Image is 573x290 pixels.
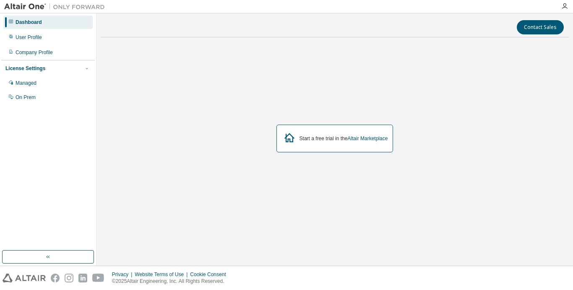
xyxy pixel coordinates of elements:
div: User Profile [16,34,42,41]
div: Start a free trial in the [300,135,388,142]
div: Website Terms of Use [135,271,190,278]
img: Altair One [4,3,109,11]
img: facebook.svg [51,274,60,282]
div: Privacy [112,271,135,278]
img: instagram.svg [65,274,73,282]
div: Company Profile [16,49,53,56]
div: On Prem [16,94,36,101]
img: altair_logo.svg [3,274,46,282]
img: linkedin.svg [78,274,87,282]
button: Contact Sales [517,20,564,34]
img: youtube.svg [92,274,104,282]
p: © 2025 Altair Engineering, Inc. All Rights Reserved. [112,278,231,285]
div: License Settings [5,65,45,72]
div: Dashboard [16,19,42,26]
div: Managed [16,80,36,86]
div: Cookie Consent [190,271,231,278]
a: Altair Marketplace [347,136,388,141]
